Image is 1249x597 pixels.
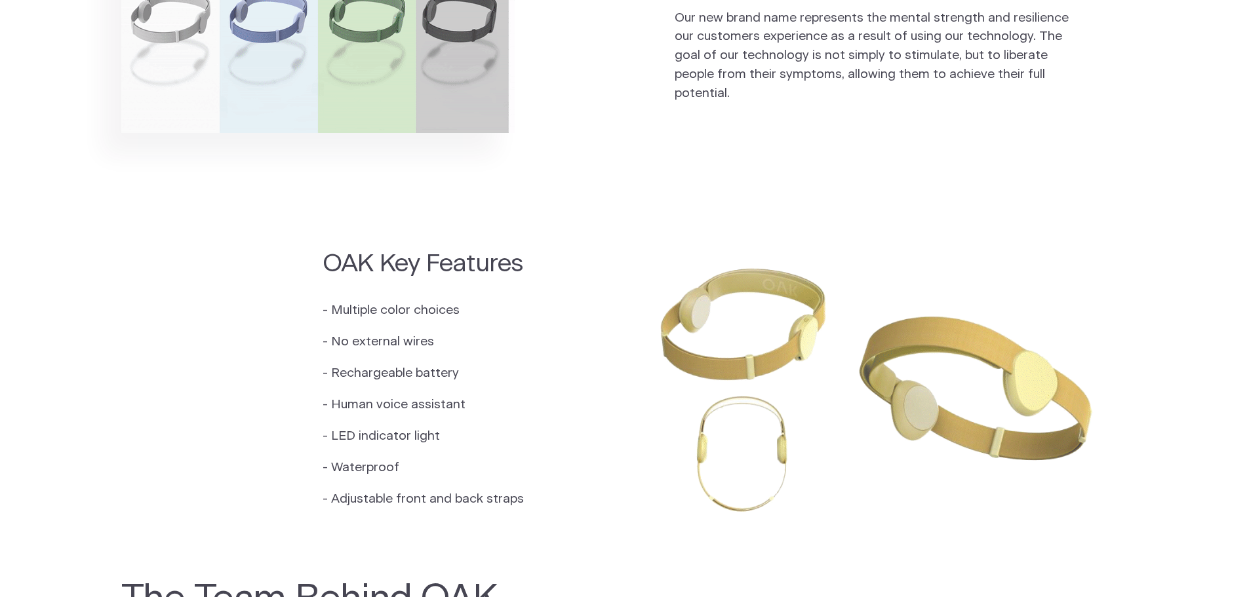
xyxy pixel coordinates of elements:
[323,459,524,478] p: - Waterproof
[323,396,524,415] p: - Human voice assistant
[323,364,524,383] p: - Rechargeable battery
[323,247,524,280] h2: OAK Key Features
[323,490,524,509] p: - Adjustable front and back straps
[675,9,1077,104] p: Our new brand name represents the mental strength and resilience our customers experience as a re...
[323,333,524,352] p: - No external wires
[323,301,524,320] p: - Multiple color choices
[323,427,524,446] p: - LED indicator light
